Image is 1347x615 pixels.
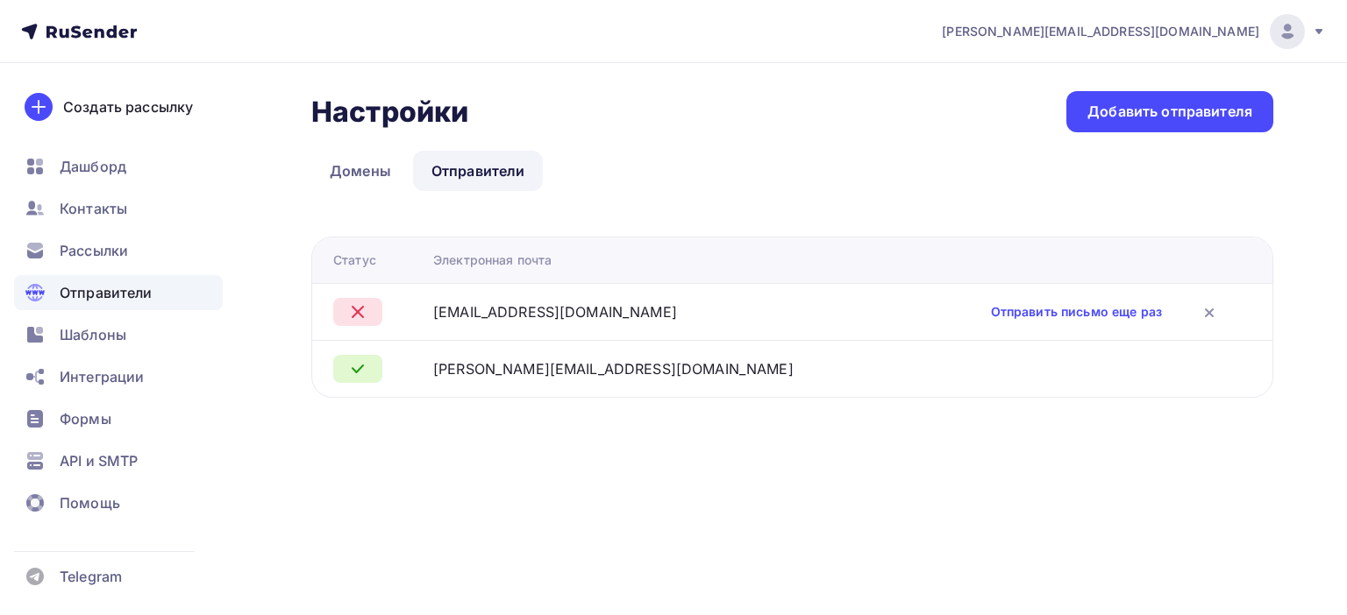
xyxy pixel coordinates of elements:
[14,191,223,226] a: Контакты
[433,251,552,269] div: Электронная почта
[14,149,223,184] a: Дашборд
[311,151,410,191] a: Домены
[311,95,468,130] h2: Настройки
[60,366,144,387] span: Интеграции
[14,275,223,310] a: Отправители
[14,233,223,268] a: Рассылки
[60,198,127,219] span: Контакты
[60,450,138,471] span: API и SMTP
[1087,102,1252,122] div: Добавить отправителя
[942,23,1259,40] span: [PERSON_NAME][EMAIL_ADDRESS][DOMAIN_NAME]
[433,301,677,322] div: [EMAIL_ADDRESS][DOMAIN_NAME]
[60,408,111,429] span: Формы
[60,156,126,177] span: Дашборд
[60,324,126,345] span: Шаблоны
[991,303,1162,321] a: Отправить письмо еще раз
[413,151,544,191] a: Отправители
[14,401,223,436] a: Формы
[63,96,193,117] div: Создать рассылку
[60,240,128,261] span: Рассылки
[14,317,223,352] a: Шаблоны
[333,251,376,269] div: Статус
[433,358,794,379] div: [PERSON_NAME][EMAIL_ADDRESS][DOMAIN_NAME]
[60,492,120,513] span: Помощь
[60,566,122,587] span: Telegram
[942,14,1326,49] a: [PERSON_NAME][EMAIL_ADDRESS][DOMAIN_NAME]
[60,282,153,303] span: Отправители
